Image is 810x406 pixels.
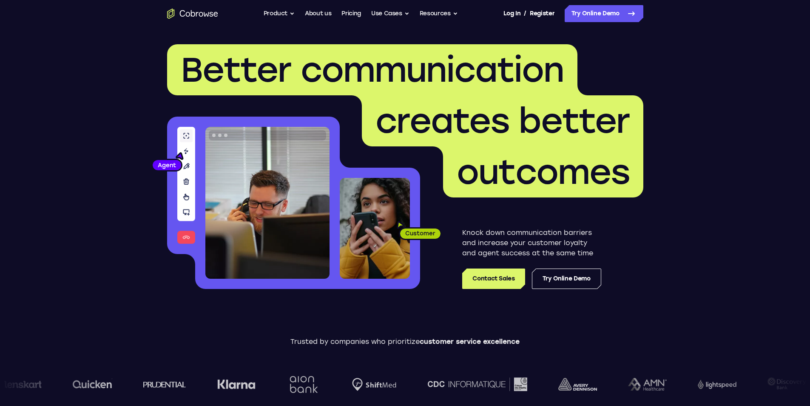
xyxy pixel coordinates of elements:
img: Lightspeed [695,380,733,389]
span: customer service excellence [420,337,520,346]
img: Shiftmed [349,378,393,391]
button: Use Cases [371,5,409,22]
a: Contact Sales [462,269,525,289]
img: Klarna [214,379,252,389]
img: CDC Informatique [424,377,524,391]
img: avery-dennison [555,378,594,391]
button: Product [264,5,295,22]
a: Log In [503,5,520,22]
a: Try Online Demo [532,269,601,289]
img: A customer support agent talking on the phone [205,127,330,279]
a: Try Online Demo [565,5,643,22]
img: AMN Healthcare [625,378,663,391]
button: Resources [420,5,458,22]
span: creates better [375,100,630,141]
span: / [524,9,526,19]
p: Knock down communication barriers and increase your customer loyalty and agent success at the sam... [462,228,601,258]
a: About us [305,5,331,22]
img: Aion Bank [284,367,318,402]
a: Pricing [341,5,361,22]
a: Register [530,5,554,22]
img: A customer holding their phone [340,178,410,279]
span: outcomes [457,152,630,192]
a: Go to the home page [167,9,218,19]
span: Better communication [181,49,564,90]
img: prudential [140,381,183,388]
